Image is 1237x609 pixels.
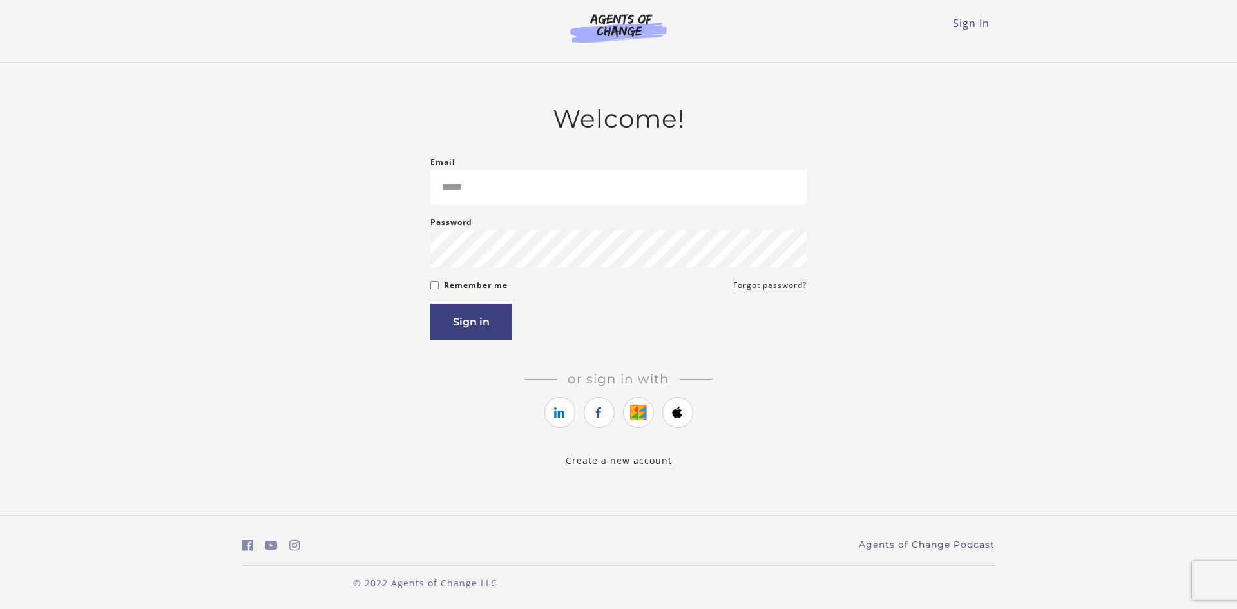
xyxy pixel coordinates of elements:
[733,278,807,293] a: Forgot password?
[859,538,995,552] a: Agents of Change Podcast
[430,104,807,134] h2: Welcome!
[242,536,253,555] a: https://www.facebook.com/groups/aswbtestprep (Open in a new window)
[265,539,278,552] i: https://www.youtube.com/c/AgentsofChangeTestPrepbyMeaganMitchell (Open in a new window)
[242,576,608,590] p: © 2022 Agents of Change LLC
[566,454,672,467] a: Create a new account
[289,536,300,555] a: https://www.instagram.com/agentsofchangeprep/ (Open in a new window)
[444,278,508,293] label: Remember me
[430,304,512,340] button: Sign in
[242,539,253,552] i: https://www.facebook.com/groups/aswbtestprep (Open in a new window)
[953,16,990,30] a: Sign In
[544,397,575,428] a: https://courses.thinkific.com/users/auth/linkedin?ss%5Breferral%5D=&ss%5Buser_return_to%5D=&ss%5B...
[430,215,472,230] label: Password
[662,397,693,428] a: https://courses.thinkific.com/users/auth/apple?ss%5Breferral%5D=&ss%5Buser_return_to%5D=&ss%5Bvis...
[623,397,654,428] a: https://courses.thinkific.com/users/auth/google?ss%5Breferral%5D=&ss%5Buser_return_to%5D=&ss%5Bvi...
[430,155,455,170] label: Email
[265,536,278,555] a: https://www.youtube.com/c/AgentsofChangeTestPrepbyMeaganMitchell (Open in a new window)
[289,539,300,552] i: https://www.instagram.com/agentsofchangeprep/ (Open in a new window)
[557,371,680,387] span: Or sign in with
[584,397,615,428] a: https://courses.thinkific.com/users/auth/facebook?ss%5Breferral%5D=&ss%5Buser_return_to%5D=&ss%5B...
[557,13,680,43] img: Agents of Change Logo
